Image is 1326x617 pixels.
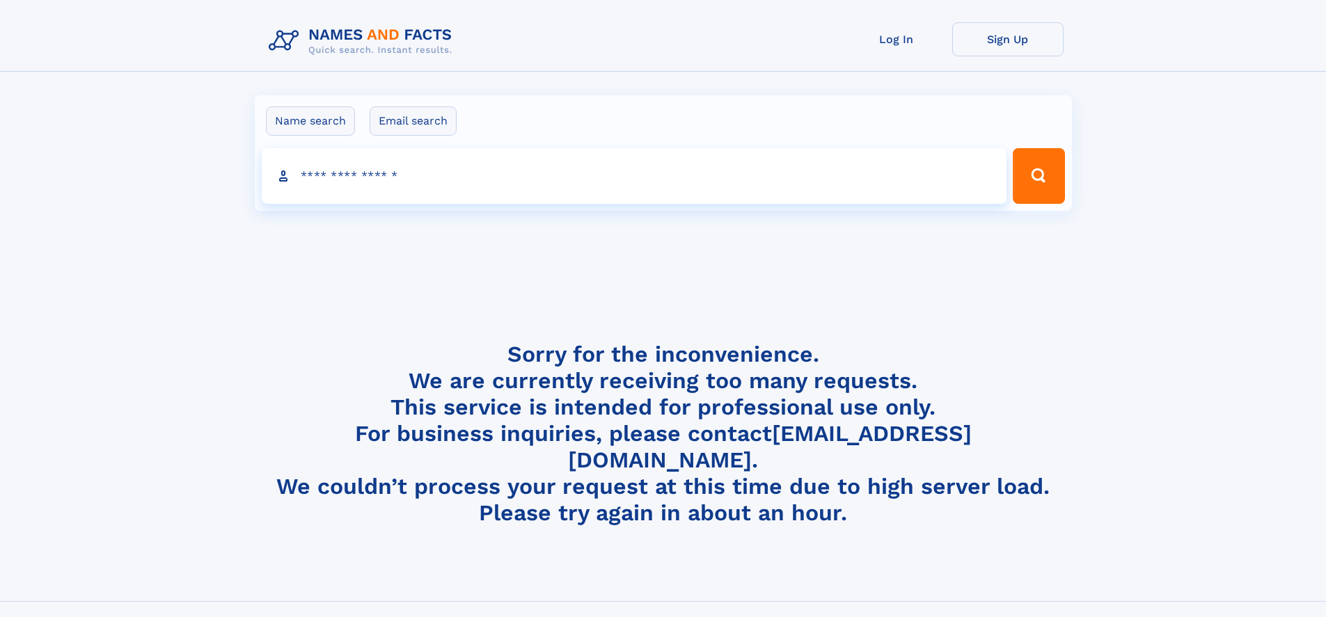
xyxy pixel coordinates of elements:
[952,22,1064,56] a: Sign Up
[266,106,355,136] label: Name search
[370,106,457,136] label: Email search
[841,22,952,56] a: Log In
[1013,148,1064,204] button: Search Button
[263,22,464,60] img: Logo Names and Facts
[263,341,1064,527] h4: Sorry for the inconvenience. We are currently receiving too many requests. This service is intend...
[568,420,972,473] a: [EMAIL_ADDRESS][DOMAIN_NAME]
[262,148,1007,204] input: search input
